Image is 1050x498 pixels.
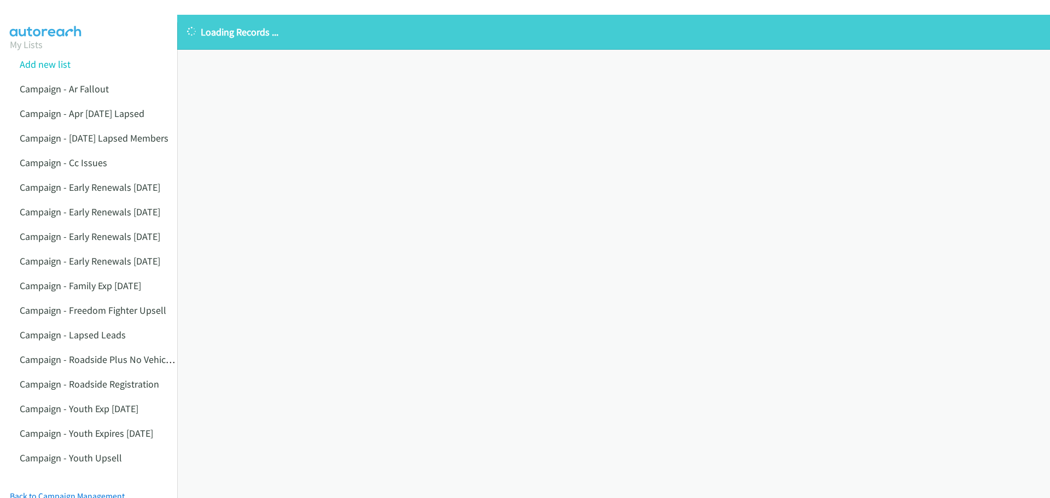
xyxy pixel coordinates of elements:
[20,304,166,317] a: Campaign - Freedom Fighter Upsell
[20,58,71,71] a: Add new list
[20,329,126,341] a: Campaign - Lapsed Leads
[20,181,160,194] a: Campaign - Early Renewals [DATE]
[187,25,1040,39] p: Loading Records ...
[20,206,160,218] a: Campaign - Early Renewals [DATE]
[20,279,141,292] a: Campaign - Family Exp [DATE]
[10,38,43,51] a: My Lists
[20,378,159,390] a: Campaign - Roadside Registration
[20,230,160,243] a: Campaign - Early Renewals [DATE]
[20,255,160,267] a: Campaign - Early Renewals [DATE]
[20,402,138,415] a: Campaign - Youth Exp [DATE]
[20,427,153,440] a: Campaign - Youth Expires [DATE]
[20,156,107,169] a: Campaign - Cc Issues
[20,353,178,366] a: Campaign - Roadside Plus No Vehicles
[20,132,168,144] a: Campaign - [DATE] Lapsed Members
[20,452,122,464] a: Campaign - Youth Upsell
[20,107,144,120] a: Campaign - Apr [DATE] Lapsed
[20,83,109,95] a: Campaign - Ar Fallout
